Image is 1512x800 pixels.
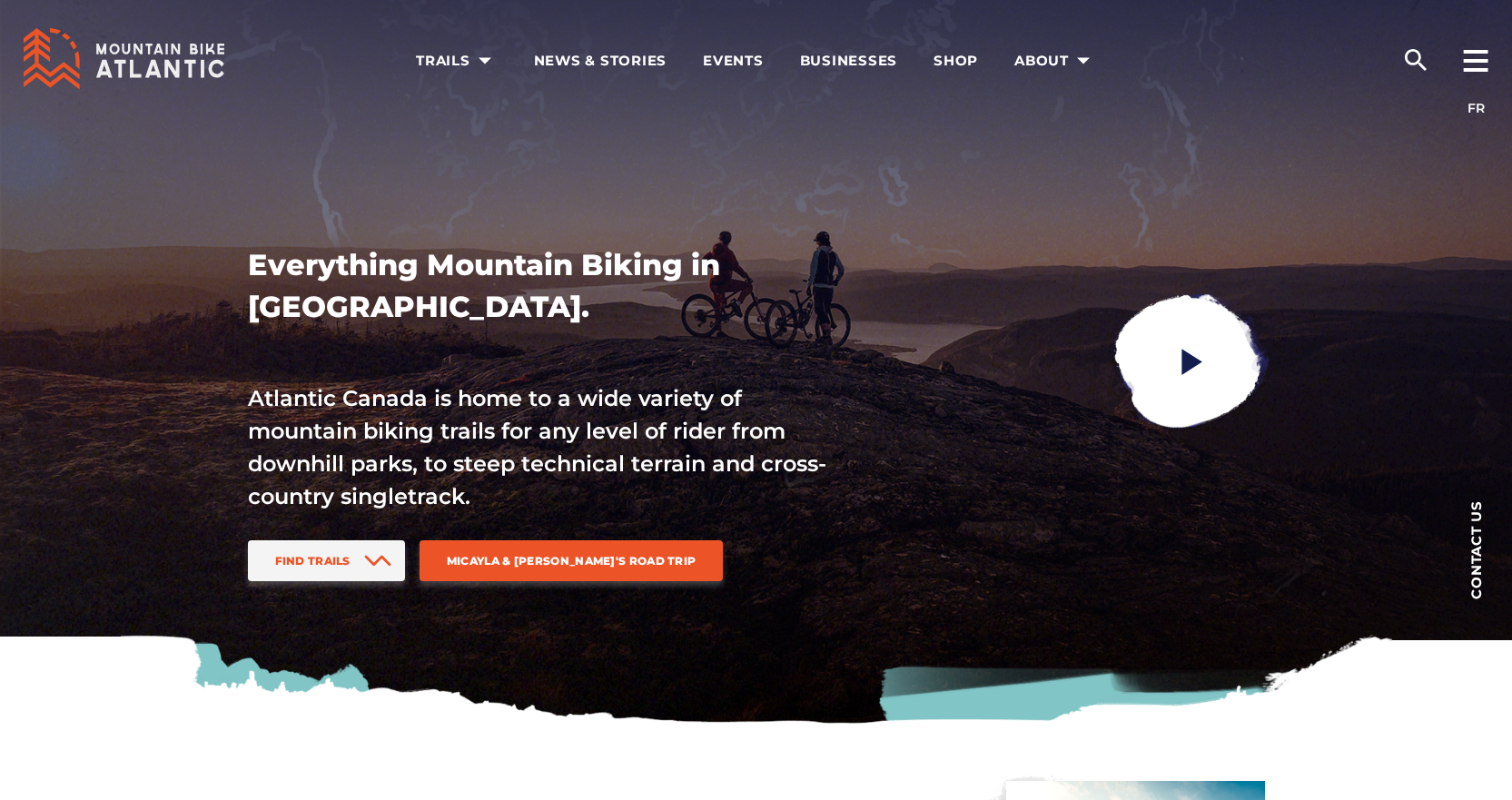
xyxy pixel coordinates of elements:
span: About [1014,52,1096,70]
a: Find Trails [248,540,405,581]
span: Events [703,52,764,70]
a: Micayla & [PERSON_NAME]'s Road Trip [420,540,724,581]
ion-icon: play [1175,345,1208,378]
ion-icon: search [1401,45,1430,74]
span: Micayla & [PERSON_NAME]'s Road Trip [447,554,697,568]
p: Atlantic Canada is home to a wide variety of mountain biking trails for any level of rider from d... [248,382,829,513]
ion-icon: arrow dropdown [1071,48,1096,74]
ion-icon: arrow dropdown [472,48,498,74]
span: Find Trails [275,554,351,568]
span: Trails [416,52,498,70]
span: News & Stories [534,52,667,70]
a: FR [1468,100,1485,116]
a: Contact us [1439,472,1512,627]
h1: Everything Mountain Biking in [GEOGRAPHIC_DATA]. [248,244,829,328]
span: Businesses [800,52,898,70]
span: Contact us [1469,500,1483,599]
span: Shop [934,52,978,70]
